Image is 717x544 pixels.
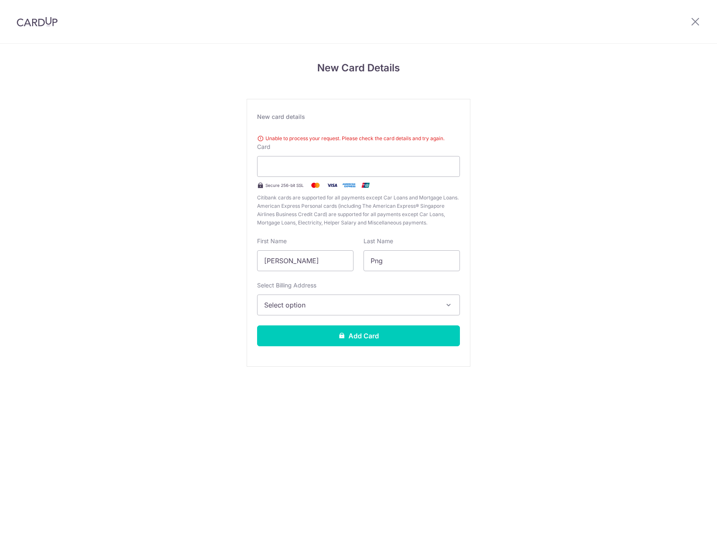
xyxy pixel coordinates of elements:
label: Card [257,143,270,151]
input: Cardholder Last Name [364,250,460,271]
span: Secure 256-bit SSL [265,182,304,189]
img: Visa [324,180,341,190]
h4: New Card Details [247,60,470,76]
img: Mastercard [307,180,324,190]
span: Citibank cards are supported for all payments except Car Loans and Mortgage Loans. American Expre... [257,194,460,227]
img: CardUp [17,17,58,27]
button: Select option [257,295,460,315]
label: Select Billing Address [257,281,316,290]
iframe: Opens a widget where you can find more information [664,519,709,540]
span: Select option [264,300,438,310]
img: .alt.unionpay [357,180,374,190]
label: First Name [257,237,287,245]
input: Cardholder First Name [257,250,353,271]
div: Unable to process your request. Please check the card details and try again. [257,134,460,143]
div: New card details [257,113,460,121]
img: .alt.amex [341,180,357,190]
button: Add Card [257,325,460,346]
label: Last Name [364,237,393,245]
iframe: Secure card payment input frame [264,161,453,171]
